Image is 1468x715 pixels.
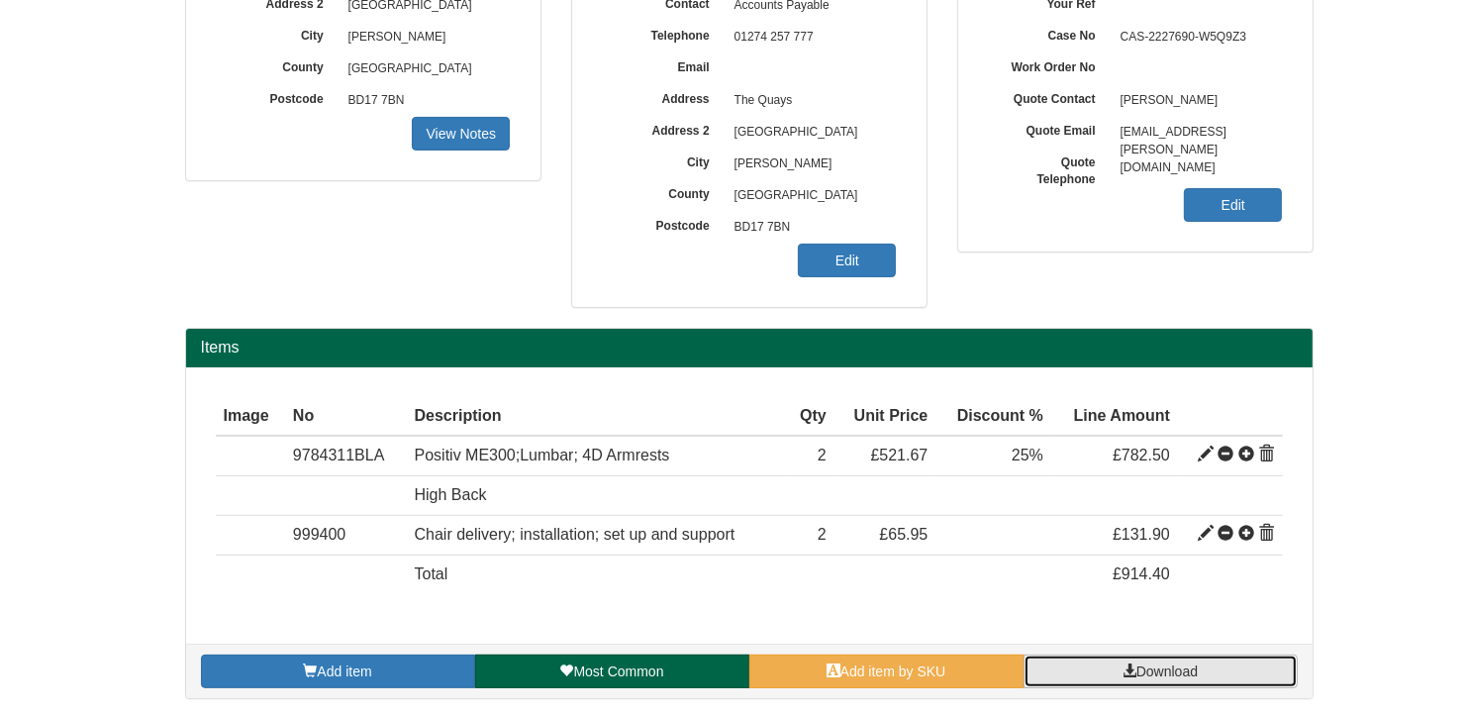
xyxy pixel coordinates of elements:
span: £782.50 [1113,447,1170,463]
h2: Items [201,339,1298,357]
span: Download [1136,664,1198,679]
td: Total [407,556,787,594]
label: Email [602,53,725,76]
span: BD17 7BN [725,212,897,244]
span: [EMAIL_ADDRESS][PERSON_NAME][DOMAIN_NAME] [1111,117,1283,149]
span: [PERSON_NAME] [1111,85,1283,117]
a: View Notes [412,117,510,151]
span: £914.40 [1113,565,1170,582]
th: Line Amount [1051,397,1178,437]
span: Add item by SKU [840,664,946,679]
span: High Back [415,486,487,503]
label: Quote Contact [988,85,1111,108]
label: County [602,180,725,203]
label: Address [602,85,725,108]
span: 01274 257 777 [725,22,897,53]
span: [GEOGRAPHIC_DATA] [339,53,511,85]
span: Chair delivery; installation; set up and support [415,526,735,543]
th: Description [407,397,787,437]
label: Work Order No [988,53,1111,76]
th: No [285,397,407,437]
span: £521.67 [871,447,929,463]
span: [PERSON_NAME] [725,149,897,180]
label: Postcode [602,212,725,235]
a: Edit [1184,188,1282,222]
span: BD17 7BN [339,85,511,117]
td: 9784311BLA [285,436,407,475]
span: £131.90 [1113,526,1170,543]
th: Unit Price [834,397,936,437]
span: Add item [317,664,371,679]
span: CAS-2227690-W5Q9Z3 [1111,22,1283,53]
span: [GEOGRAPHIC_DATA] [725,117,897,149]
td: 999400 [285,516,407,556]
th: Qty [787,397,834,437]
span: Most Common [573,664,663,679]
span: [PERSON_NAME] [339,22,511,53]
label: Quote Email [988,117,1111,140]
span: 2 [818,447,827,463]
label: Case No [988,22,1111,45]
label: Address 2 [602,117,725,140]
a: Download [1024,655,1298,688]
span: 2 [818,526,827,543]
span: The Quays [725,85,897,117]
label: City [216,22,339,45]
span: [GEOGRAPHIC_DATA] [725,180,897,212]
label: City [602,149,725,171]
label: Telephone [602,22,725,45]
span: Positiv ME300;Lumbar; 4D Armrests [415,447,670,463]
a: Edit [798,244,896,277]
th: Discount % [935,397,1051,437]
label: Quote Telephone [988,149,1111,188]
label: Postcode [216,85,339,108]
span: £65.95 [879,526,928,543]
th: Image [216,397,285,437]
span: 25% [1012,447,1043,463]
label: County [216,53,339,76]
